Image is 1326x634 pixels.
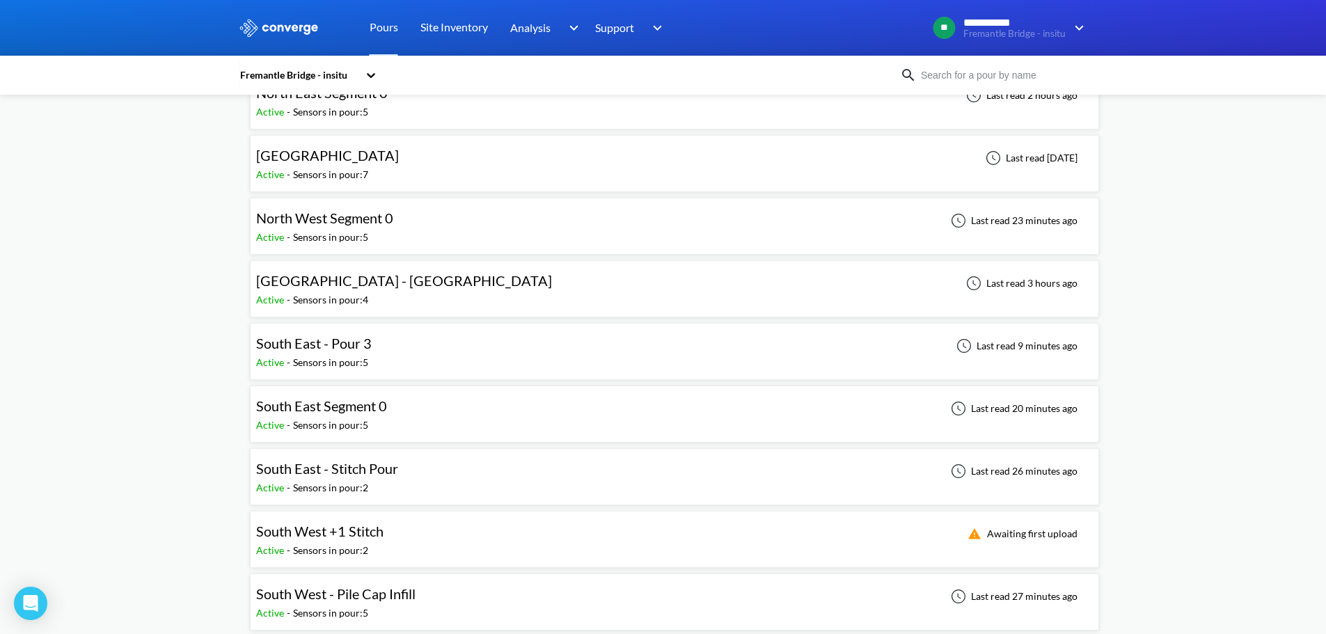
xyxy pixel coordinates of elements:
span: - [287,607,293,619]
span: - [287,544,293,556]
span: Active [256,419,287,431]
span: Active [256,231,287,243]
a: [GEOGRAPHIC_DATA]Active-Sensors in pour:7Last read [DATE] [250,151,1099,163]
span: - [287,356,293,368]
div: Sensors in pour: 2 [293,543,368,558]
div: Sensors in pour: 2 [293,480,368,496]
span: Active [256,607,287,619]
span: - [287,231,293,243]
div: Fremantle Bridge - insitu [239,68,358,83]
img: downArrow.svg [644,19,666,36]
div: Sensors in pour: 5 [293,355,368,370]
img: downArrow.svg [560,19,582,36]
div: Last read [DATE] [978,150,1082,166]
span: South West +1 Stitch [256,523,384,539]
span: South East - Pour 3 [256,335,372,351]
div: Last read 27 minutes ago [943,588,1082,605]
span: [GEOGRAPHIC_DATA] - [GEOGRAPHIC_DATA] [256,272,552,289]
div: Open Intercom Messenger [14,587,47,620]
span: Active [256,294,287,306]
a: [GEOGRAPHIC_DATA] - [GEOGRAPHIC_DATA]Active-Sensors in pour:4Last read 3 hours ago [250,276,1099,288]
span: Active [256,168,287,180]
span: Active [256,544,287,556]
div: Last read 20 minutes ago [943,400,1082,417]
span: Analysis [510,19,551,36]
div: Last read 23 minutes ago [943,212,1082,229]
div: Sensors in pour: 4 [293,292,368,308]
div: Sensors in pour: 7 [293,167,368,182]
span: South East Segment 0 [256,397,387,414]
a: North West Segment 0Active-Sensors in pour:5Last read 23 minutes ago [250,214,1099,225]
div: Last read 3 hours ago [958,275,1082,292]
a: South West +1 StitchActive-Sensors in pour:2Awaiting first upload [250,527,1099,539]
a: South East Segment 0Active-Sensors in pour:5Last read 20 minutes ago [250,402,1099,413]
span: - [287,294,293,306]
span: South West - Pile Cap Infill [256,585,416,602]
span: - [287,168,293,180]
a: North East Segment 0Active-Sensors in pour:5Last read 2 hours ago [250,88,1099,100]
div: Sensors in pour: 5 [293,104,368,120]
div: Sensors in pour: 5 [293,230,368,245]
a: South East - Stitch PourActive-Sensors in pour:2Last read 26 minutes ago [250,464,1099,476]
img: icon-search.svg [900,67,917,84]
div: Awaiting first upload [959,525,1082,542]
img: downArrow.svg [1066,19,1088,36]
span: [GEOGRAPHIC_DATA] [256,147,399,164]
div: Last read 2 hours ago [958,87,1082,104]
div: Sensors in pour: 5 [293,418,368,433]
span: - [287,106,293,118]
span: Fremantle Bridge - insitu [963,29,1066,39]
span: Active [256,106,287,118]
span: Active [256,482,287,493]
div: Last read 9 minutes ago [949,338,1082,354]
span: - [287,419,293,431]
span: Active [256,356,287,368]
div: Last read 26 minutes ago [943,463,1082,480]
div: Sensors in pour: 5 [293,605,368,621]
span: South East - Stitch Pour [256,460,398,477]
a: South East - Pour 3Active-Sensors in pour:5Last read 9 minutes ago [250,339,1099,351]
input: Search for a pour by name [917,68,1085,83]
a: South West - Pile Cap InfillActive-Sensors in pour:5Last read 27 minutes ago [250,589,1099,601]
span: Support [595,19,634,36]
span: North West Segment 0 [256,209,393,226]
span: - [287,482,293,493]
img: logo_ewhite.svg [239,19,319,37]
